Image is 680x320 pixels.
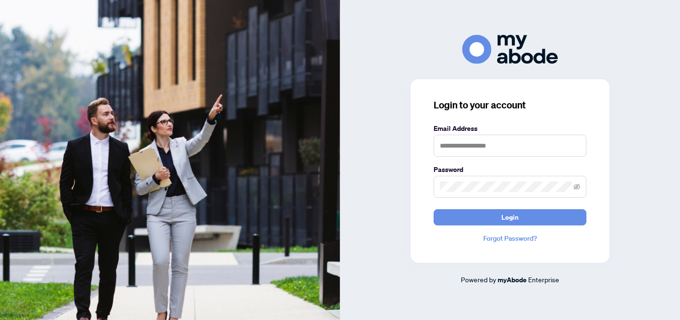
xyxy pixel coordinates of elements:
h3: Login to your account [434,98,586,112]
label: Email Address [434,123,586,134]
span: Enterprise [528,275,559,284]
img: ma-logo [462,35,558,64]
span: Powered by [461,275,496,284]
button: Login [434,209,586,225]
span: Login [501,210,519,225]
label: Password [434,164,586,175]
span: eye-invisible [574,183,580,190]
a: Forgot Password? [434,233,586,244]
a: myAbode [498,275,527,285]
